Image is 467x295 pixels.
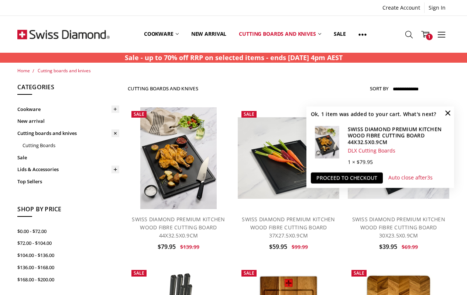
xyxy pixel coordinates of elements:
img: SWISS DIAMOND PREMIUM KITCHEN WOOD FIBRE CUTTING BOARD 44X32.5X0.9CM [140,107,217,209]
span: $79.95 [158,243,176,251]
h2: Ok, 1 item was added to your cart. What's next? [311,111,437,118]
span: $69.99 [402,243,418,250]
span: Sale [354,270,364,276]
span: Sale [134,270,144,276]
a: Home [17,67,30,74]
a: Sign In [425,3,450,13]
img: Free Shipping On Every Order [17,16,110,53]
a: SWISS DIAMOND PREMIUM KITCHEN WOOD FIBRE CUTTING BOARD 30X23.5X0.9CM [352,216,445,239]
a: Top Sellers [17,176,119,188]
h1: Cutting boards and knives [128,86,198,91]
a: Sale [17,152,119,164]
a: Cutting Boards [23,139,119,152]
a: Cookware [138,18,185,51]
span: $139.99 [180,243,199,250]
span: $59.95 [269,243,287,251]
a: Lids & Accessories [17,163,119,176]
img: SWISS DIAMOND PREMIUM KITCHEN WOOD FIBRE CUTTING BOARD 37X27.5X0.9CM [238,117,340,199]
img: SWISS DIAMOND PREMIUM KITCHEN WOOD FIBRE CUTTING BOARD 44X32.5X0.9CM [315,126,339,158]
a: Sale [327,18,352,51]
span: Sale [244,270,254,276]
a: Proceed to checkout [311,173,383,184]
a: $104.00 - $136.00 [17,249,119,261]
span: 1 [426,34,433,40]
a: $72.00 - $104.00 [17,237,119,249]
div: 1 × $79.95 [348,158,450,166]
a: $136.00 - $168.00 [17,261,119,274]
a: Cutting boards and knives [17,127,119,139]
p: Auto close after s [388,174,433,182]
a: Cookware [17,103,119,115]
a: Cutting boards and knives [233,18,327,51]
a: Close [442,107,454,119]
a: SWISS DIAMOND PREMIUM KITCHEN WOOD FIBRE CUTTING BOARD 37X27.5X0.9CM [238,107,340,209]
h4: SWISS DIAMOND PREMIUM KITCHEN WOOD FIBRE CUTTING BOARD 44X32.5X0.9CM [348,126,450,145]
span: Sale [244,111,254,117]
a: SWISS DIAMOND PREMIUM KITCHEN WOOD FIBRE CUTTING BOARD 37X27.5X0.9CM [242,216,335,239]
a: SWISS DIAMOND PREMIUM KITCHEN WOOD FIBRE CUTTING BOARD 44X32.5X0.9CM [128,107,230,209]
span: Sale [134,111,144,117]
a: $168.00 - $200.00 [17,274,119,286]
span: × [442,107,454,119]
label: Sort By [370,83,388,94]
div: DLX Cutting Boards [348,147,450,154]
a: Cutting boards and knives [38,67,91,74]
a: Show All [352,18,373,51]
span: $39.95 [379,243,397,251]
a: $0.00 - $72.00 [17,225,119,237]
a: New arrival [17,115,119,127]
a: Create Account [378,3,424,13]
span: 3 [427,174,430,181]
h5: Shop By Price [17,205,119,217]
strong: Sale - up to 70% off RRP on selected items - ends [DATE] 4pm AEST [125,53,343,62]
a: SWISS DIAMOND PREMIUM KITCHEN WOOD FIBRE CUTTING BOARD 44X32.5X0.9CM [132,216,225,239]
h5: Categories [17,83,119,95]
a: 1 [417,25,433,44]
a: New arrival [185,18,233,51]
span: $99.99 [292,243,308,250]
